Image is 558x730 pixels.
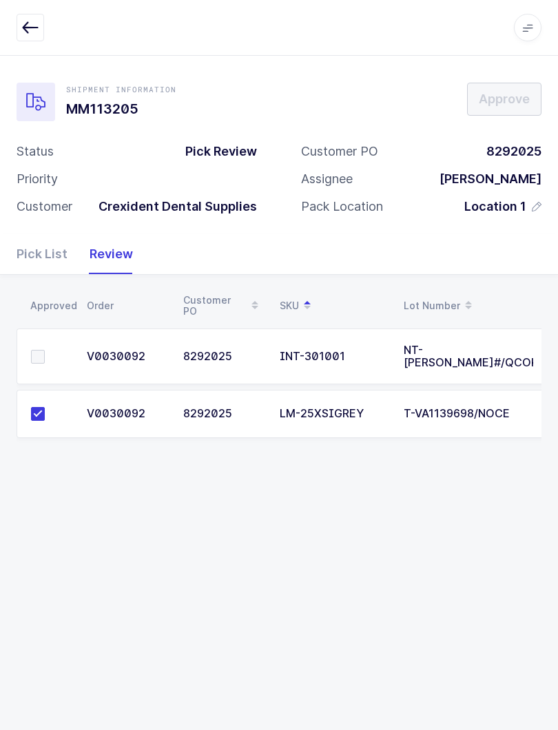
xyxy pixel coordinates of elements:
div: Customer PO [183,294,263,317]
div: Priority [17,171,58,187]
h1: MM113205 [66,98,176,120]
span: 8292025 [486,144,541,158]
div: Shipment Information [66,84,176,95]
div: Pack Location [301,198,383,215]
div: Review [79,234,133,274]
div: Approved [30,300,70,311]
span: Location 1 [464,198,526,215]
div: INT-301001 [280,351,387,363]
div: Pick List [17,234,79,274]
div: Customer PO [301,143,378,160]
div: Customer [17,198,72,215]
div: Assignee [301,171,353,187]
div: Status [17,143,54,160]
div: NT-[PERSON_NAME]#/QCOK [404,344,525,369]
div: [PERSON_NAME] [428,171,541,187]
div: V0030092 [87,351,167,363]
div: Pick Review [174,143,257,160]
button: Approve [467,83,541,116]
div: Order [87,300,167,311]
div: Crexident Dental Supplies [87,198,257,215]
div: LM-25XSIGREY [280,408,387,420]
div: 8292025 [183,408,263,420]
div: SKU [280,294,387,317]
button: Location 1 [464,198,541,215]
span: Approve [479,90,530,107]
div: V0030092 [87,408,167,420]
div: T-VA1139698/NOCE [404,408,525,420]
div: 8292025 [183,351,263,363]
div: Lot Number [404,294,525,317]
